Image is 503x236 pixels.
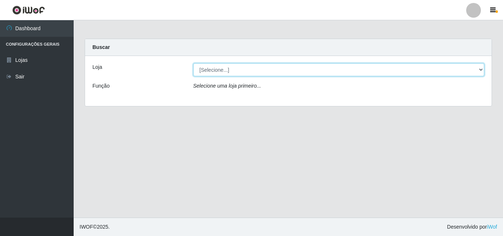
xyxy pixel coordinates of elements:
[487,224,497,230] a: iWof
[80,224,93,230] span: IWOF
[193,83,261,89] i: Selecione uma loja primeiro...
[80,223,110,231] span: © 2025 .
[92,63,102,71] label: Loja
[12,6,45,15] img: CoreUI Logo
[92,44,110,50] strong: Buscar
[92,82,110,90] label: Função
[447,223,497,231] span: Desenvolvido por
